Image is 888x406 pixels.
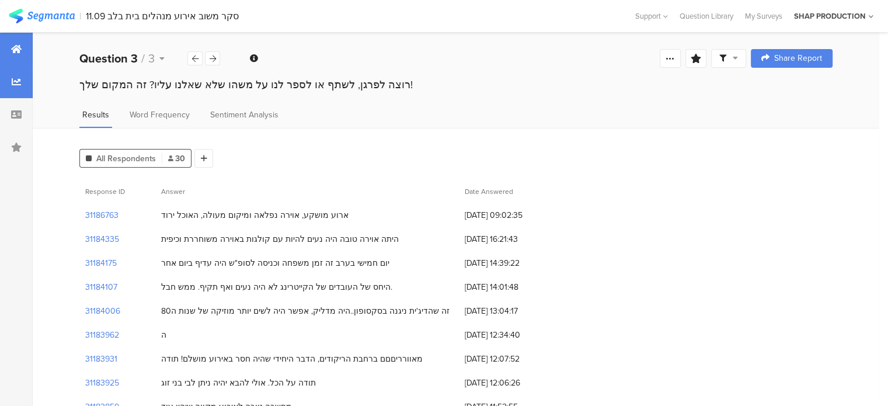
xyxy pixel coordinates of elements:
[79,9,81,23] div: |
[168,152,185,165] span: 30
[85,281,117,293] section: 31184107
[85,377,119,389] section: 31183925
[161,233,399,245] div: היתה אוירה טובה היה נעים להיות עם קולגות באוירה משוחררת וכיפית
[79,50,138,67] b: Question 3
[161,186,185,197] span: Answer
[465,329,558,341] span: [DATE] 12:34:40
[674,11,739,22] a: Question Library
[774,54,822,63] span: Share Report
[465,353,558,365] span: [DATE] 12:07:52
[465,186,513,197] span: Date Answered
[161,209,349,221] div: ארוע מושקע, אוירה נפלאה ומיקום מעולה, האוכל ירוד
[161,377,316,389] div: תודה על הכל. אולי להבא יהיה ניתן לבי בני זוג
[85,186,125,197] span: Response ID
[161,257,389,269] div: יום חמישי בערב זה זמן משפחה וכניסה לסופ"ש היה עדיף ביום אחר
[161,329,166,341] div: ה
[635,7,668,25] div: Support
[465,281,558,293] span: [DATE] 14:01:48
[465,209,558,221] span: [DATE] 09:02:35
[85,353,117,365] section: 31183931
[161,305,450,317] div: זה שהדיג'ית ניגנה בסקסופון..היה מדליק, אפשר היה לשים יותר מוזיקה של שנות ה80
[148,50,155,67] span: 3
[794,11,865,22] div: SHAP PRODUCTION
[9,9,75,23] img: segmanta logo
[141,50,145,67] span: /
[465,233,558,245] span: [DATE] 16:21:43
[130,109,190,121] span: Word Frequency
[85,329,119,341] section: 31183962
[85,233,119,245] section: 31184335
[161,281,392,293] div: היחס של העובדים של הקייטרינג לא היה נעים ואף תקיף. ממש חבל.
[161,353,423,365] div: מאוורריםםם ברחבת הריקודים, הדבר היחידי שהיה חסר באירוע מושלם! תודה
[739,11,788,22] a: My Surveys
[82,109,109,121] span: Results
[465,257,558,269] span: [DATE] 14:39:22
[96,152,156,165] span: All Respondents
[86,11,239,22] div: 11.09 סקר משוב אירוע מנהלים בית בלב
[85,305,120,317] section: 31184006
[210,109,278,121] span: Sentiment Analysis
[85,257,117,269] section: 31184175
[79,77,833,92] div: רוצה לפרגן, לשתף או לספר לנו על משהו שלא שאלנו עליו? זה המקום שלך!
[85,209,119,221] section: 31186763
[465,377,558,389] span: [DATE] 12:06:26
[465,305,558,317] span: [DATE] 13:04:17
